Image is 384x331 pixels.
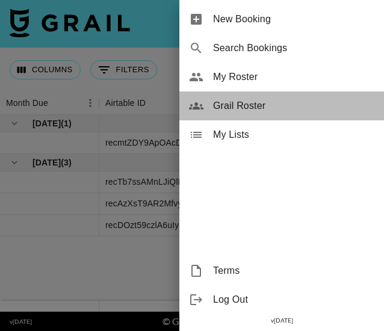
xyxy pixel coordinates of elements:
div: My Roster [179,63,384,91]
span: New Booking [213,12,374,26]
span: Log Out [213,292,374,307]
div: Grail Roster [179,91,384,120]
div: Search Bookings [179,34,384,63]
div: New Booking [179,5,384,34]
span: Grail Roster [213,99,374,113]
span: My Lists [213,128,374,142]
div: Log Out [179,285,384,314]
span: My Roster [213,70,374,84]
div: Terms [179,256,384,285]
div: v [DATE] [179,314,384,327]
div: My Lists [179,120,384,149]
span: Terms [213,264,374,278]
span: Search Bookings [213,41,374,55]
